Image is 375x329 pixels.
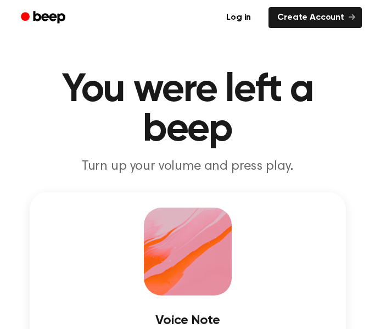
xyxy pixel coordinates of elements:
[215,5,262,30] a: Log in
[45,313,331,328] h3: Voice Note
[268,7,362,28] a: Create Account
[13,158,362,175] p: Turn up your volume and press play.
[13,7,75,29] a: Beep
[13,70,362,149] h1: You were left a beep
